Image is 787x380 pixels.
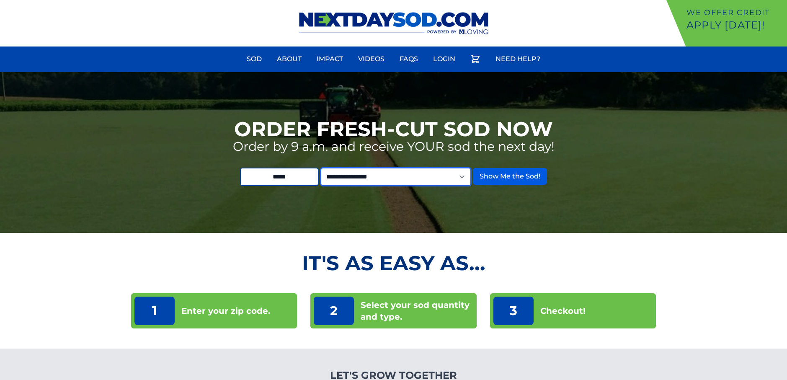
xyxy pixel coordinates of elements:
p: Enter your zip code. [181,305,270,317]
p: Select your sod quantity and type. [361,299,473,323]
a: Sod [242,49,267,69]
a: FAQs [395,49,423,69]
a: Videos [353,49,390,69]
a: Impact [312,49,348,69]
a: Login [428,49,460,69]
a: About [272,49,307,69]
p: 3 [493,297,534,325]
a: Need Help? [490,49,545,69]
p: 1 [134,297,175,325]
p: We offer Credit [686,7,784,18]
button: Show Me the Sod! [473,168,547,185]
p: Order by 9 a.m. and receive YOUR sod the next day! [233,139,555,154]
p: Checkout! [540,305,586,317]
p: Apply [DATE]! [686,18,784,32]
h1: Order Fresh-Cut Sod Now [234,119,553,139]
h2: It's as Easy As... [131,253,656,273]
p: 2 [314,297,354,325]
